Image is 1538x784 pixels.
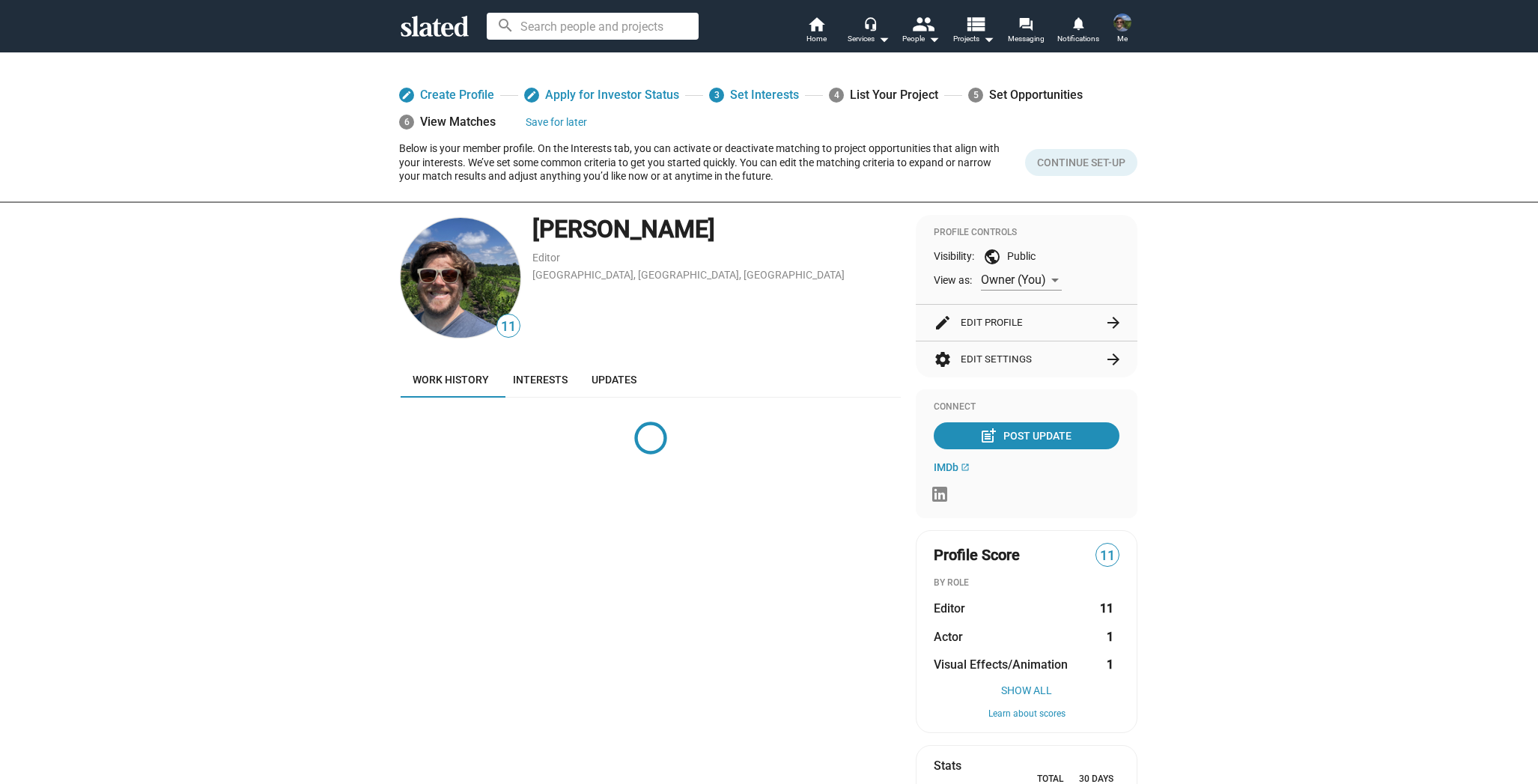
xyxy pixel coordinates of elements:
span: Visual Effects/Animation [934,657,1068,672]
span: 6 [399,115,414,130]
div: Post Update [982,422,1072,449]
strong: 11 [1100,601,1113,616]
div: Connect [934,401,1119,413]
span: View as: [934,273,972,288]
mat-icon: arrow_drop_down [925,30,943,48]
mat-icon: notifications [1071,16,1085,30]
div: Services [848,30,890,48]
span: Updates [592,374,636,386]
div: Below is your member profile. On the Interests tab, you can activate or deactivate matching to pr... [399,142,1013,183]
mat-icon: edit [526,90,537,100]
div: View Matches [399,109,496,136]
span: Continue Set-up [1037,149,1125,176]
mat-icon: people [912,13,934,34]
img: Daniel Earley [1113,13,1131,31]
strong: 1 [1107,629,1113,645]
a: Work history [401,362,501,398]
a: Notifications [1052,15,1104,48]
span: Work history [413,374,489,386]
strong: 1 [1107,657,1113,672]
button: Projects [947,15,1000,48]
span: Editor [934,601,965,616]
span: Notifications [1057,30,1099,48]
div: People [902,30,940,48]
span: 4 [829,88,844,103]
mat-icon: public [983,248,1001,266]
span: Profile Score [934,545,1020,565]
a: Apply for Investor Status [524,82,679,109]
mat-icon: edit [401,90,412,100]
span: Owner (You) [981,273,1046,287]
div: List Your Project [829,82,938,109]
div: Profile Controls [934,227,1119,239]
mat-icon: arrow_drop_down [875,30,893,48]
input: Search people and projects [487,13,699,40]
button: Edit Profile [934,305,1119,341]
button: Show All [934,684,1119,696]
mat-icon: home [807,15,825,33]
button: Edit Settings [934,341,1119,377]
mat-icon: post_add [979,427,997,445]
button: Continue Set-up [1025,149,1137,176]
span: Projects [953,30,994,48]
mat-icon: headset_mic [863,16,877,30]
span: Home [806,30,827,48]
span: 11 [1096,546,1119,566]
a: Updates [580,362,648,398]
span: Messaging [1008,30,1045,48]
span: 3 [709,88,724,103]
button: Save for later [526,109,587,136]
span: 11 [497,317,520,337]
a: Home [790,15,842,48]
span: IMDb [934,461,958,473]
span: 5 [968,88,983,103]
mat-icon: arrow_forward [1104,314,1122,332]
mat-icon: settings [934,350,952,368]
a: IMDb [934,461,970,473]
a: Messaging [1000,15,1052,48]
a: [GEOGRAPHIC_DATA], [GEOGRAPHIC_DATA], [GEOGRAPHIC_DATA] [532,269,845,281]
a: 3Set Interests [709,82,799,109]
mat-icon: view_list [964,13,986,34]
span: Interests [513,374,568,386]
button: People [895,15,947,48]
mat-icon: open_in_new [961,463,970,472]
mat-icon: forum [1018,16,1033,31]
mat-icon: arrow_drop_down [979,30,997,48]
div: Set Opportunities [968,82,1083,109]
mat-card-title: Stats [934,758,961,774]
div: BY ROLE [934,577,1119,589]
button: Post Update [934,422,1119,449]
button: Learn about scores [934,708,1119,720]
a: Create Profile [399,82,494,109]
mat-icon: edit [934,314,952,332]
span: Me [1117,30,1128,48]
div: [PERSON_NAME] [532,213,901,246]
div: Visibility: Public [934,248,1119,266]
span: Actor [934,629,963,645]
button: Services [842,15,895,48]
a: Interests [501,362,580,398]
button: Daniel EarleyMe [1104,10,1140,49]
mat-icon: arrow_forward [1104,350,1122,368]
a: Editor [532,252,560,264]
img: Daniel Earley [401,218,520,338]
